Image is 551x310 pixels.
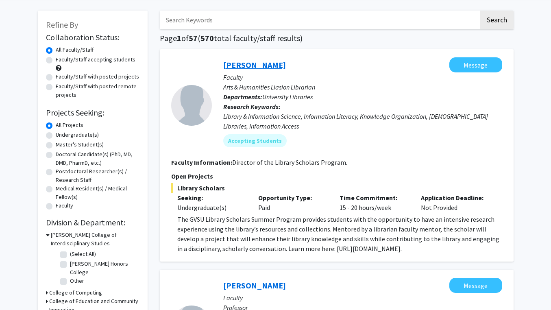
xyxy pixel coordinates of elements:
[46,108,139,118] h2: Projects Seeking:
[200,33,214,43] span: 570
[223,134,287,147] mat-chip: Accepting Students
[189,33,198,43] span: 57
[223,293,502,303] p: Faculty
[6,273,35,304] iframe: Chat
[56,167,139,184] label: Postdoctoral Researcher(s) / Research Staff
[56,201,73,210] label: Faculty
[171,158,232,166] b: Faculty Information:
[252,193,333,212] div: Paid
[223,93,262,101] b: Departments:
[480,11,514,29] button: Search
[56,72,139,81] label: Faculty/Staff with posted projects
[223,111,502,131] div: Library & Information Science, Information Literacy, Knowledge Organization, [DEMOGRAPHIC_DATA] L...
[70,250,96,258] label: (Select All)
[56,140,104,149] label: Master's Student(s)
[340,193,409,203] p: Time Commitment:
[56,55,135,64] label: Faculty/Staff accepting students
[223,82,502,92] p: Arts & Humanities Liasion Librarian
[333,193,415,212] div: 15 - 20 hours/week
[56,121,83,129] label: All Projects
[56,46,94,54] label: All Faculty/Staff
[223,72,502,82] p: Faculty
[262,93,313,101] span: University Libraries
[171,183,502,193] span: Library Scholars
[223,103,281,111] b: Research Keywords:
[171,171,502,181] p: Open Projects
[56,131,99,139] label: Undergraduate(s)
[56,184,139,201] label: Medical Resident(s) / Medical Fellow(s)
[449,278,502,293] button: Message Lisa Kenyon
[258,193,327,203] p: Opportunity Type:
[70,260,137,277] label: [PERSON_NAME] Honors College
[177,193,246,203] p: Seeking:
[415,193,496,212] div: Not Provided
[46,218,139,227] h2: Division & Department:
[223,280,286,290] a: [PERSON_NAME]
[177,214,502,253] p: The GVSU Library Scholars Summer Program provides students with the opportunity to have an intens...
[46,20,78,30] span: Refine By
[177,33,181,43] span: 1
[70,277,84,285] label: Other
[160,33,514,43] h1: Page of ( total faculty/staff results)
[56,150,139,167] label: Doctoral Candidate(s) (PhD, MD, DMD, PharmD, etc.)
[449,57,502,72] button: Message Amber Dierking
[51,231,139,248] h3: [PERSON_NAME] College of Interdisciplinary Studies
[223,60,286,70] a: [PERSON_NAME]
[46,33,139,42] h2: Collaboration Status:
[232,158,347,166] fg-read-more: Director of the Library Scholars Program.
[56,82,139,99] label: Faculty/Staff with posted remote projects
[160,11,479,29] input: Search Keywords
[49,288,102,297] h3: College of Computing
[177,203,246,212] div: Undergraduate(s)
[421,193,490,203] p: Application Deadline:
